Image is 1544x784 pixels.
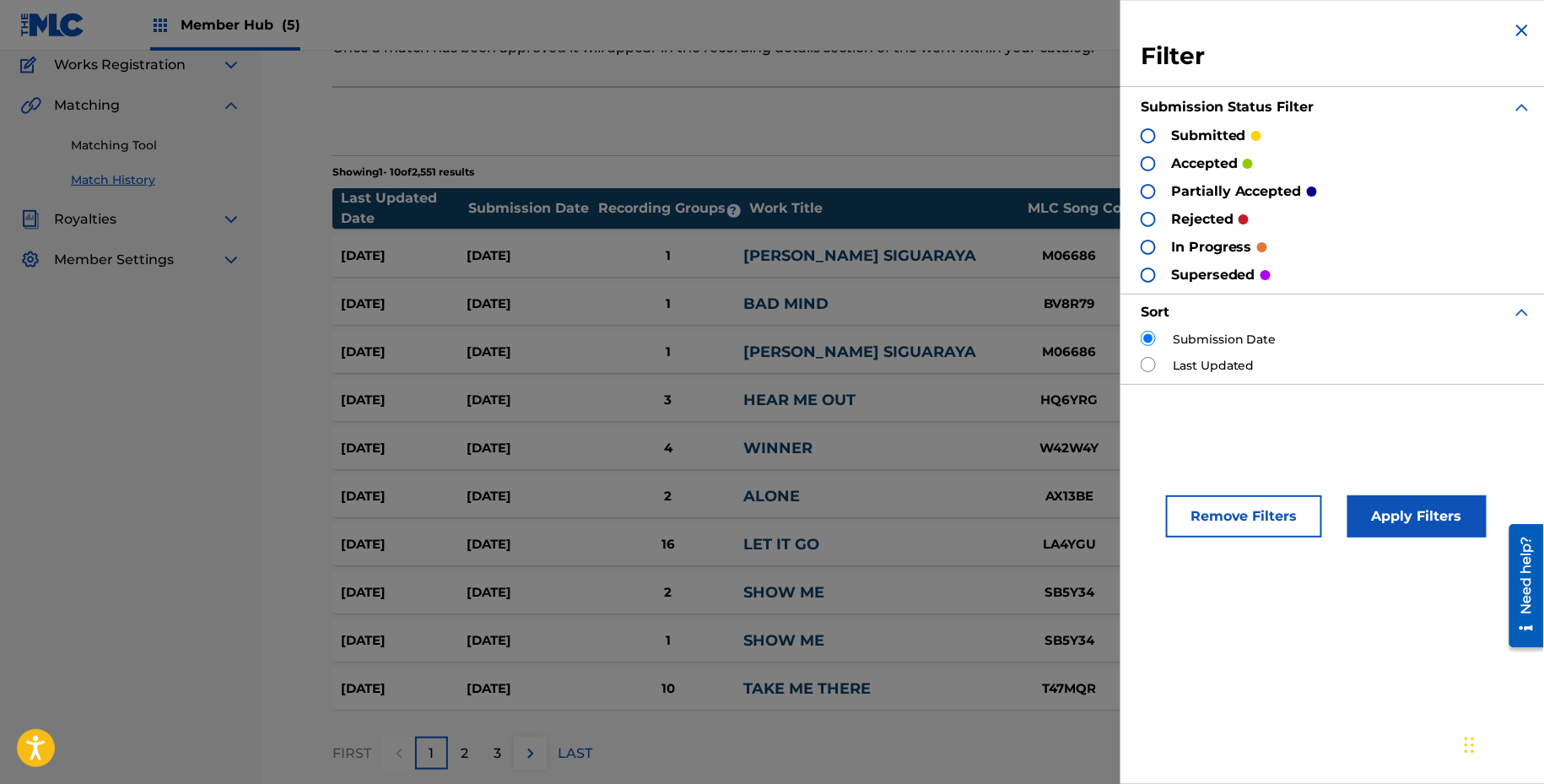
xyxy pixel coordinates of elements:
[1173,357,1255,375] label: Last Updated
[1347,495,1487,538] button: Apply Filters
[743,631,824,650] a: SHOW ME
[1166,495,1322,538] button: Remove Filters
[1007,246,1133,266] div: M06686
[467,343,592,362] div: [DATE]
[341,439,467,458] div: [DATE]
[20,13,85,37] img: MLC Logo
[20,95,41,116] img: Matching
[1007,343,1133,362] div: M06686
[1007,535,1133,554] div: LA4YGU
[592,439,743,458] div: 4
[749,198,1019,219] div: Work Title
[467,295,592,314] div: [DATE]
[743,487,800,506] a: ALONE
[71,171,241,189] a: Match History
[1171,126,1246,146] p: submitted
[467,583,592,603] div: [DATE]
[743,343,976,361] a: [PERSON_NAME] SIGUARAYA
[597,198,748,219] div: Recording Groups
[341,295,467,314] div: [DATE]
[467,535,592,554] div: [DATE]
[20,55,42,75] img: Works Registration
[1171,265,1255,285] p: superseded
[332,165,474,180] p: Showing 1 - 10 of 2,551 results
[1171,181,1302,202] p: partially accepted
[592,295,743,314] div: 1
[1173,331,1277,349] label: Submission Date
[592,391,743,410] div: 3
[467,631,592,651] div: [DATE]
[20,250,40,270] img: Member Settings
[221,209,241,230] img: expand
[1141,304,1169,320] strong: Sort
[341,391,467,410] div: [DATE]
[727,204,741,218] span: ?
[467,679,592,699] div: [DATE]
[1171,237,1252,257] p: in progress
[1141,99,1315,115] strong: Submission Status Filter
[743,535,819,554] a: LET IT GO
[221,95,241,116] img: expand
[521,743,541,764] img: right
[181,15,300,35] span: Member Hub
[54,95,120,116] span: Matching
[341,487,467,506] div: [DATE]
[1497,518,1544,654] iframe: Resource Center
[1141,41,1532,72] h3: Filter
[341,343,467,362] div: [DATE]
[592,487,743,506] div: 2
[467,487,592,506] div: [DATE]
[20,209,40,230] img: Royalties
[54,209,116,230] span: Royalties
[150,15,170,35] img: Top Rightsholders
[743,391,856,409] a: HEAR ME OUT
[558,743,592,764] p: LAST
[71,137,241,154] a: Matching Tool
[743,679,871,698] a: TAKE ME THERE
[429,743,435,764] p: 1
[592,583,743,603] div: 2
[221,250,241,270] img: expand
[1465,720,1475,770] div: Drag
[743,295,829,313] a: BAD MIND
[1007,439,1133,458] div: W42W4Y
[1460,703,1544,784] iframe: Chat Widget
[467,391,592,410] div: [DATE]
[1007,679,1133,699] div: T47MQR
[54,55,186,75] span: Works Registration
[461,743,468,764] p: 2
[494,743,501,764] p: 3
[1020,198,1147,219] div: MLC Song Code
[468,198,595,219] div: Submission Date
[592,631,743,651] div: 1
[341,246,467,266] div: [DATE]
[54,250,174,270] span: Member Settings
[1512,97,1532,117] img: expand
[1007,391,1133,410] div: HQ6YRG
[341,631,467,651] div: [DATE]
[743,439,812,457] a: WINNER
[341,535,467,554] div: [DATE]
[1007,631,1133,651] div: SB5Y34
[592,246,743,266] div: 1
[1007,295,1133,314] div: BV8R79
[467,246,592,266] div: [DATE]
[1007,583,1133,603] div: SB5Y34
[341,583,467,603] div: [DATE]
[743,246,976,265] a: [PERSON_NAME] SIGUARAYA
[1512,20,1532,41] img: close
[1007,487,1133,506] div: AX13BE
[592,679,743,699] div: 10
[1171,209,1234,230] p: rejected
[332,743,371,764] p: FIRST
[467,439,592,458] div: [DATE]
[221,55,241,75] img: expand
[592,535,743,554] div: 16
[743,583,824,602] a: SHOW ME
[592,343,743,362] div: 1
[341,188,467,229] div: Last Updated Date
[1171,154,1238,174] p: accepted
